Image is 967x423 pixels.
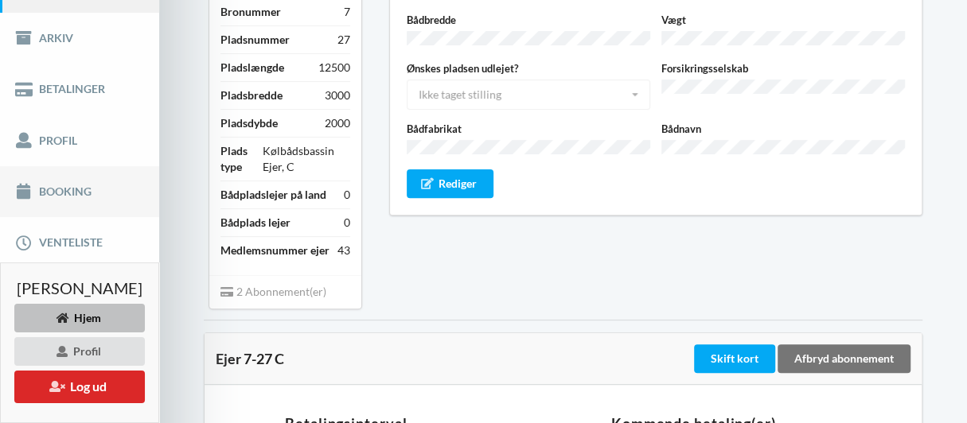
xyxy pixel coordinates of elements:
span: [PERSON_NAME] [17,280,142,296]
label: Bådnavn [661,121,905,137]
div: Pladslængde [220,60,284,76]
label: Forsikringsselskab [661,60,905,76]
div: 2000 [325,115,350,131]
div: Skift kort [694,344,775,373]
div: 0 [344,215,350,231]
div: 27 [337,32,350,48]
div: 43 [337,243,350,258]
div: Pladsnummer [220,32,290,48]
button: Log ud [14,371,145,403]
div: Pladsbredde [220,87,283,103]
div: Medlemsnummer ejer [220,243,329,258]
div: Kølbådsbassin Ejer, C [263,143,350,175]
div: Bronummer [220,4,281,20]
div: 3000 [325,87,350,103]
div: 12500 [318,60,350,76]
div: 7 [344,4,350,20]
div: Ejer 7-27 C [216,351,691,367]
label: Bådbredde [407,12,650,28]
div: Afbryd abonnement [778,344,910,373]
label: Vægt [661,12,905,28]
div: Plads type [220,143,263,175]
span: 2 Abonnement(er) [220,285,326,298]
div: Profil [14,337,145,366]
div: Hjem [14,304,145,332]
div: 0 [344,187,350,203]
div: Bådpladslejer på land [220,187,326,203]
label: Ønskes pladsen udlejet? [407,60,650,76]
div: Rediger [407,169,494,198]
label: Bådfabrikat [407,121,650,137]
div: Bådplads lejer [220,215,290,231]
div: Pladsdybde [220,115,278,131]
